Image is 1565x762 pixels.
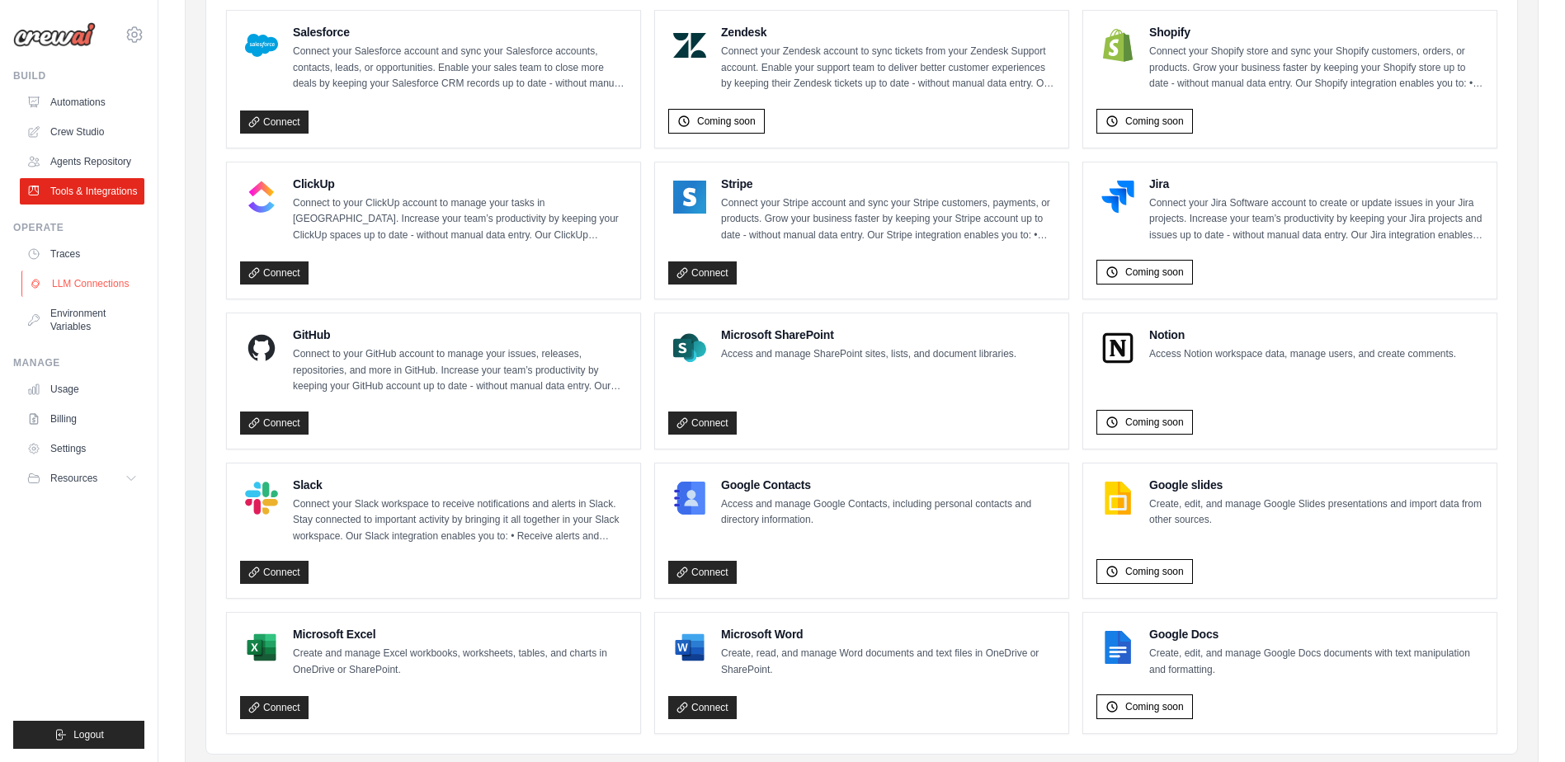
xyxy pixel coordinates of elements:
[240,111,309,134] a: Connect
[1149,195,1483,244] p: Connect your Jira Software account to create or update issues in your Jira projects. Increase you...
[20,178,144,205] a: Tools & Integrations
[245,29,278,62] img: Salesforce Logo
[721,477,1055,493] h4: Google Contacts
[1101,631,1134,664] img: Google Docs Logo
[13,721,144,749] button: Logout
[293,195,627,244] p: Connect to your ClickUp account to manage your tasks in [GEOGRAPHIC_DATA]. Increase your team’s p...
[673,332,706,365] img: Microsoft SharePoint Logo
[20,435,144,462] a: Settings
[721,646,1055,678] p: Create, read, and manage Word documents and text files in OneDrive or SharePoint.
[1149,646,1483,678] p: Create, edit, and manage Google Docs documents with text manipulation and formatting.
[1149,496,1483,529] p: Create, edit, and manage Google Slides presentations and import data from other sources.
[20,376,144,402] a: Usage
[293,477,627,493] h4: Slack
[293,496,627,545] p: Connect your Slack workspace to receive notifications and alerts in Slack. Stay connected to impo...
[668,696,737,719] a: Connect
[1149,346,1456,363] p: Access Notion workspace data, manage users, and create comments.
[13,356,144,369] div: Manage
[240,696,309,719] a: Connect
[721,626,1055,642] h4: Microsoft Word
[721,195,1055,244] p: Connect your Stripe account and sync your Stripe customers, payments, or products. Grow your busi...
[20,89,144,115] a: Automations
[293,626,627,642] h4: Microsoft Excel
[293,646,627,678] p: Create and manage Excel workbooks, worksheets, tables, and charts in OneDrive or SharePoint.
[1125,565,1184,578] span: Coming soon
[721,176,1055,192] h4: Stripe
[721,327,1016,343] h4: Microsoft SharePoint
[668,261,737,285] a: Connect
[668,561,737,584] a: Connect
[1125,266,1184,279] span: Coming soon
[20,406,144,432] a: Billing
[1149,44,1483,92] p: Connect your Shopify store and sync your Shopify customers, orders, or products. Grow your busine...
[13,22,96,47] img: Logo
[293,44,627,92] p: Connect your Salesforce account and sync your Salesforce accounts, contacts, leads, or opportunit...
[20,300,144,340] a: Environment Variables
[13,221,144,234] div: Operate
[20,241,144,267] a: Traces
[1101,29,1134,62] img: Shopify Logo
[721,346,1016,363] p: Access and manage SharePoint sites, lists, and document libraries.
[721,44,1055,92] p: Connect your Zendesk account to sync tickets from your Zendesk Support account. Enable your suppo...
[240,412,309,435] a: Connect
[240,561,309,584] a: Connect
[293,346,627,395] p: Connect to your GitHub account to manage your issues, releases, repositories, and more in GitHub....
[1149,24,1483,40] h4: Shopify
[1149,626,1483,642] h4: Google Docs
[20,148,144,175] a: Agents Repository
[721,24,1055,40] h4: Zendesk
[673,29,706,62] img: Zendesk Logo
[73,728,104,741] span: Logout
[245,181,278,214] img: ClickUp Logo
[293,176,627,192] h4: ClickUp
[1125,115,1184,128] span: Coming soon
[1125,700,1184,713] span: Coming soon
[673,181,706,214] img: Stripe Logo
[1125,416,1184,429] span: Coming soon
[20,465,144,492] button: Resources
[293,327,627,343] h4: GitHub
[21,270,146,297] a: LLM Connections
[20,119,144,145] a: Crew Studio
[1149,176,1483,192] h4: Jira
[1101,181,1134,214] img: Jira Logo
[673,482,706,515] img: Google Contacts Logo
[1149,477,1483,493] h4: Google slides
[697,115,756,128] span: Coming soon
[245,482,278,515] img: Slack Logo
[245,631,278,664] img: Microsoft Excel Logo
[668,412,737,435] a: Connect
[245,332,278,365] img: GitHub Logo
[673,631,706,664] img: Microsoft Word Logo
[13,69,144,82] div: Build
[1149,327,1456,343] h4: Notion
[293,24,627,40] h4: Salesforce
[1101,332,1134,365] img: Notion Logo
[50,472,97,485] span: Resources
[1101,482,1134,515] img: Google slides Logo
[721,496,1055,529] p: Access and manage Google Contacts, including personal contacts and directory information.
[240,261,309,285] a: Connect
